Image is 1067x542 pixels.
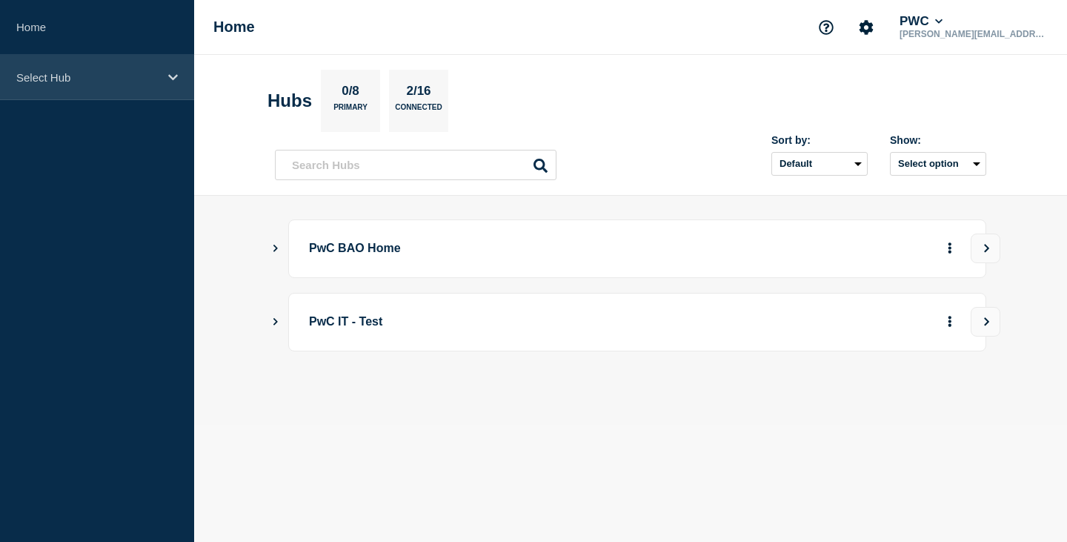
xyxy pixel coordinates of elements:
p: 0/8 [336,84,365,103]
p: PwC BAO Home [309,235,719,262]
p: [PERSON_NAME][EMAIL_ADDRESS][PERSON_NAME][DOMAIN_NAME] [897,29,1051,39]
button: View [971,307,1000,337]
h1: Home [213,19,255,36]
button: PWC [897,14,945,29]
select: Sort by [771,152,868,176]
h2: Hubs [267,90,312,111]
button: More actions [940,308,960,336]
p: Connected [395,103,442,119]
div: Sort by: [771,134,868,146]
input: Search Hubs [275,150,556,180]
button: Select option [890,152,986,176]
button: Show Connected Hubs [272,317,279,328]
button: Support [811,12,842,43]
button: Show Connected Hubs [272,243,279,254]
p: Primary [333,103,368,119]
p: PwC IT - Test [309,308,719,336]
button: More actions [940,235,960,262]
p: 2/16 [401,84,436,103]
div: Show: [890,134,986,146]
p: Select Hub [16,71,159,84]
button: View [971,234,1000,263]
button: Account settings [851,12,882,43]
